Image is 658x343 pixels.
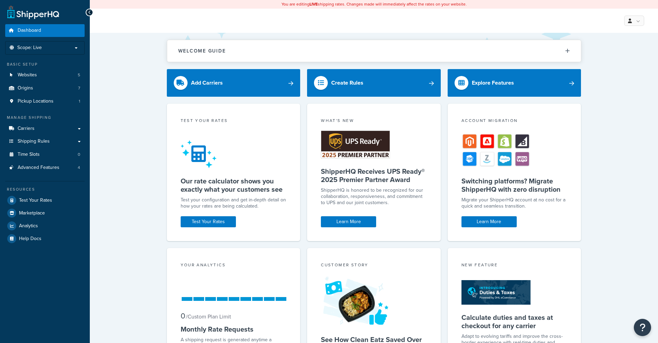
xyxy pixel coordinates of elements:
div: Customer Story [321,262,427,270]
span: Websites [18,72,37,78]
span: Time Slots [18,152,40,158]
a: Create Rules [307,69,441,97]
li: Websites [5,69,85,82]
h5: Calculate duties and taxes at checkout for any carrier [461,313,568,330]
span: Advanced Features [18,165,59,171]
span: 7 [78,85,80,91]
li: Advanced Features [5,161,85,174]
span: Pickup Locations [18,98,54,104]
a: Dashboard [5,24,85,37]
h5: Our rate calculator shows you exactly what your customers see [181,177,287,193]
small: / Custom Plan Limit [186,313,231,321]
a: Test Your Rates [181,216,236,227]
span: Origins [18,85,33,91]
a: Origins7 [5,82,85,95]
span: Dashboard [18,28,41,34]
div: New Feature [461,262,568,270]
a: Learn More [461,216,517,227]
span: Analytics [19,223,38,229]
a: Time Slots0 [5,148,85,161]
a: Advanced Features4 [5,161,85,174]
li: Pickup Locations [5,95,85,108]
span: 0 [181,310,185,322]
button: Open Resource Center [634,319,651,336]
span: Test Your Rates [19,198,52,203]
div: Manage Shipping [5,115,85,121]
span: Shipping Rules [18,139,50,144]
div: Create Rules [331,78,363,88]
a: Add Carriers [167,69,301,97]
div: Test your configuration and get in-depth detail on how your rates are being calculated. [181,197,287,209]
a: Pickup Locations1 [5,95,85,108]
b: LIVE [309,1,318,7]
a: Test Your Rates [5,194,85,207]
a: Websites5 [5,69,85,82]
a: Explore Features [448,69,581,97]
a: Marketplace [5,207,85,219]
h2: Welcome Guide [178,48,226,54]
div: Test your rates [181,117,287,125]
span: 1 [79,98,80,104]
a: Learn More [321,216,376,227]
a: Help Docs [5,232,85,245]
a: Shipping Rules [5,135,85,148]
span: 4 [78,165,80,171]
li: Origins [5,82,85,95]
div: What's New [321,117,427,125]
span: Marketplace [19,210,45,216]
li: Time Slots [5,148,85,161]
div: Basic Setup [5,61,85,67]
span: Carriers [18,126,35,132]
div: Your Analytics [181,262,287,270]
div: Resources [5,187,85,192]
span: 5 [78,72,80,78]
h5: Monthly Rate Requests [181,325,287,333]
span: 0 [78,152,80,158]
h5: ShipperHQ Receives UPS Ready® 2025 Premier Partner Award [321,167,427,184]
div: Migrate your ShipperHQ account at no cost for a quick and seamless transition. [461,197,568,209]
div: Explore Features [472,78,514,88]
h5: Switching platforms? Migrate ShipperHQ with zero disruption [461,177,568,193]
a: Analytics [5,220,85,232]
div: Account Migration [461,117,568,125]
button: Welcome Guide [167,40,581,62]
div: Add Carriers [191,78,223,88]
span: Help Docs [19,236,41,242]
span: Scope: Live [17,45,42,51]
a: Carriers [5,122,85,135]
p: ShipperHQ is honored to be recognized for our collaboration, responsiveness, and commitment to UP... [321,187,427,206]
